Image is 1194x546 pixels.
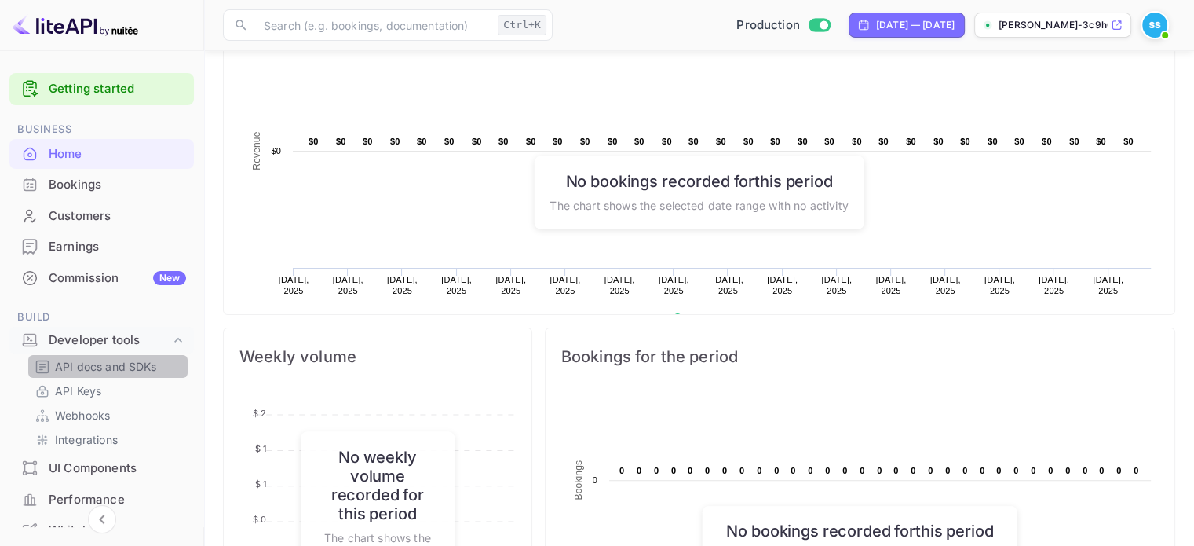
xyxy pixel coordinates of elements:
[659,275,689,295] text: [DATE], 2025
[35,358,181,375] a: API docs and SDKs
[255,443,266,454] tspan: $ 1
[55,407,110,423] p: Webhooks
[1031,466,1035,475] text: 0
[860,466,864,475] text: 0
[35,383,181,399] a: API Keys
[28,355,188,378] div: API docs and SDKs
[736,16,800,35] span: Production
[28,428,188,451] div: Integrations
[654,466,659,475] text: 0
[472,137,482,146] text: $0
[49,460,186,478] div: UI Components
[49,176,186,194] div: Bookings
[1069,137,1079,146] text: $0
[718,522,1002,541] h6: No bookings recorded for this period
[9,139,194,168] a: Home
[662,137,672,146] text: $0
[279,275,309,295] text: [DATE], 2025
[1123,137,1134,146] text: $0
[9,139,194,170] div: Home
[9,121,194,138] span: Business
[55,358,157,375] p: API docs and SDKs
[253,408,266,419] tspan: $ 2
[739,466,744,475] text: 0
[1134,466,1138,475] text: 0
[550,275,581,295] text: [DATE], 2025
[876,18,955,32] div: [DATE] — [DATE]
[1014,137,1024,146] text: $0
[1099,466,1104,475] text: 0
[774,466,779,475] text: 0
[498,137,509,146] text: $0
[1065,466,1070,475] text: 0
[9,73,194,105] div: Getting started
[580,137,590,146] text: $0
[49,269,186,288] div: Commission
[808,466,812,475] text: 0
[28,379,188,402] div: API Keys
[88,505,116,533] button: Collapse navigation
[49,207,186,225] div: Customers
[791,466,795,475] text: 0
[333,275,363,295] text: [DATE], 2025
[417,137,427,146] text: $0
[444,137,455,146] text: $0
[9,453,194,484] div: UI Components
[550,196,848,213] p: The chart shows the selected date range with no activity
[9,201,194,230] a: Customers
[9,327,194,354] div: Developer tools
[1039,275,1069,295] text: [DATE], 2025
[9,170,194,200] div: Bookings
[49,145,186,163] div: Home
[9,232,194,261] a: Earnings
[316,447,439,522] h6: No weekly volume recorded for this period
[363,137,373,146] text: $0
[153,271,186,285] div: New
[336,137,346,146] text: $0
[671,466,676,475] text: 0
[495,275,526,295] text: [DATE], 2025
[876,275,907,295] text: [DATE], 2025
[553,137,563,146] text: $0
[877,466,882,475] text: 0
[962,466,967,475] text: 0
[893,466,898,475] text: 0
[498,15,546,35] div: Ctrl+K
[634,137,644,146] text: $0
[592,475,597,485] text: 0
[561,344,1159,369] span: Bookings for the period
[526,137,536,146] text: $0
[9,263,194,294] div: CommissionNew
[730,16,836,35] div: Switch to Sandbox mode
[9,263,194,292] a: CommissionNew
[716,137,726,146] text: $0
[9,485,194,515] div: Performance
[996,466,1001,475] text: 0
[35,407,181,423] a: Webhooks
[878,137,889,146] text: $0
[713,275,743,295] text: [DATE], 2025
[9,170,194,199] a: Bookings
[239,344,516,369] span: Weekly volume
[608,137,618,146] text: $0
[1116,466,1121,475] text: 0
[49,491,186,509] div: Performance
[928,466,933,475] text: 0
[255,478,266,489] tspan: $ 1
[637,466,641,475] text: 0
[49,238,186,256] div: Earnings
[49,522,186,540] div: Whitelabel
[999,18,1108,32] p: [PERSON_NAME]-3c9h0.n...
[767,275,798,295] text: [DATE], 2025
[550,171,848,190] h6: No bookings recorded for this period
[441,275,472,295] text: [DATE], 2025
[930,275,961,295] text: [DATE], 2025
[688,137,699,146] text: $0
[9,453,194,482] a: UI Components
[945,466,950,475] text: 0
[9,515,194,544] a: Whitelabel
[13,13,138,38] img: LiteAPI logo
[49,80,186,98] a: Getting started
[984,275,1015,295] text: [DATE], 2025
[254,9,491,41] input: Search (e.g. bookings, documentation)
